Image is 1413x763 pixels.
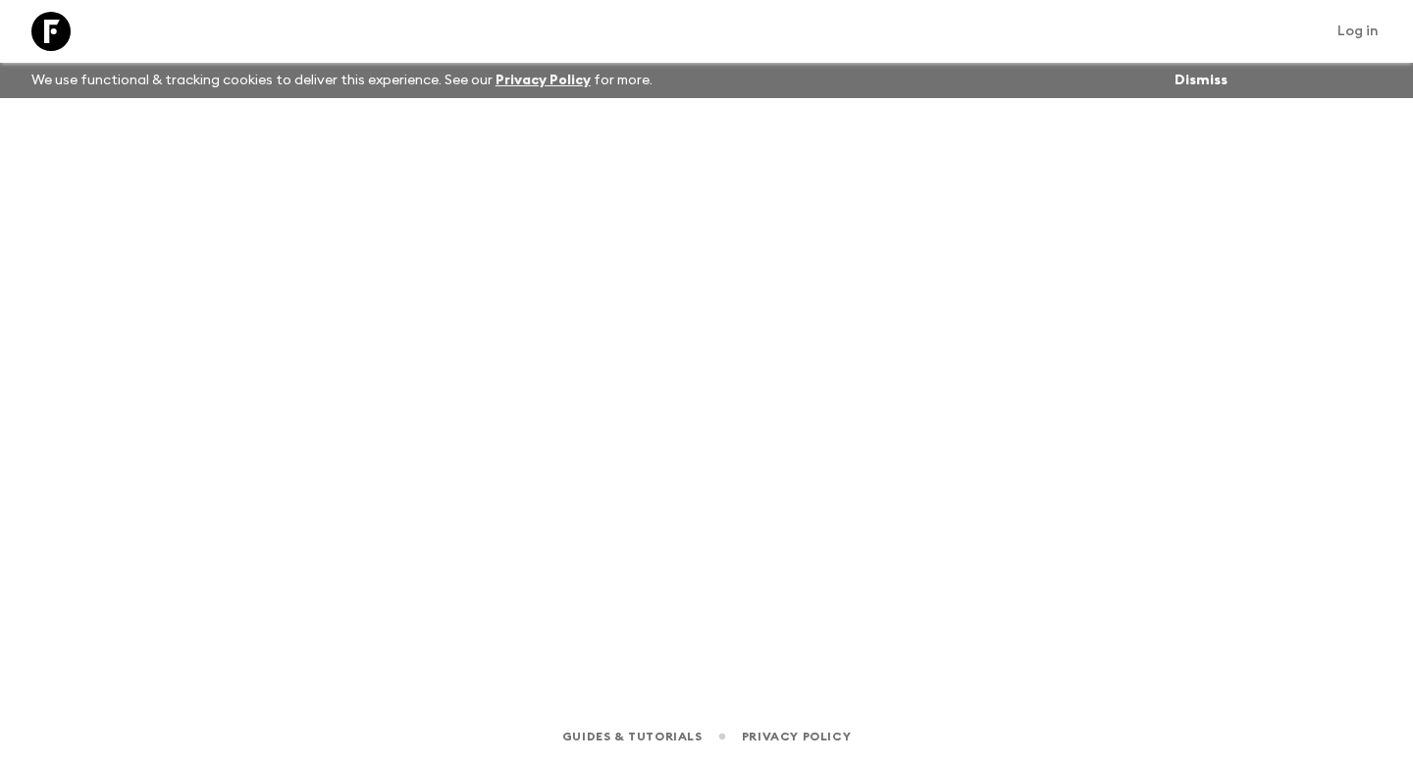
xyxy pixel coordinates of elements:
a: Privacy Policy [496,74,591,87]
a: Privacy Policy [742,726,851,747]
p: We use functional & tracking cookies to deliver this experience. See our for more. [24,63,660,98]
a: Guides & Tutorials [562,726,703,747]
button: Dismiss [1170,67,1232,94]
a: Log in [1327,18,1389,45]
